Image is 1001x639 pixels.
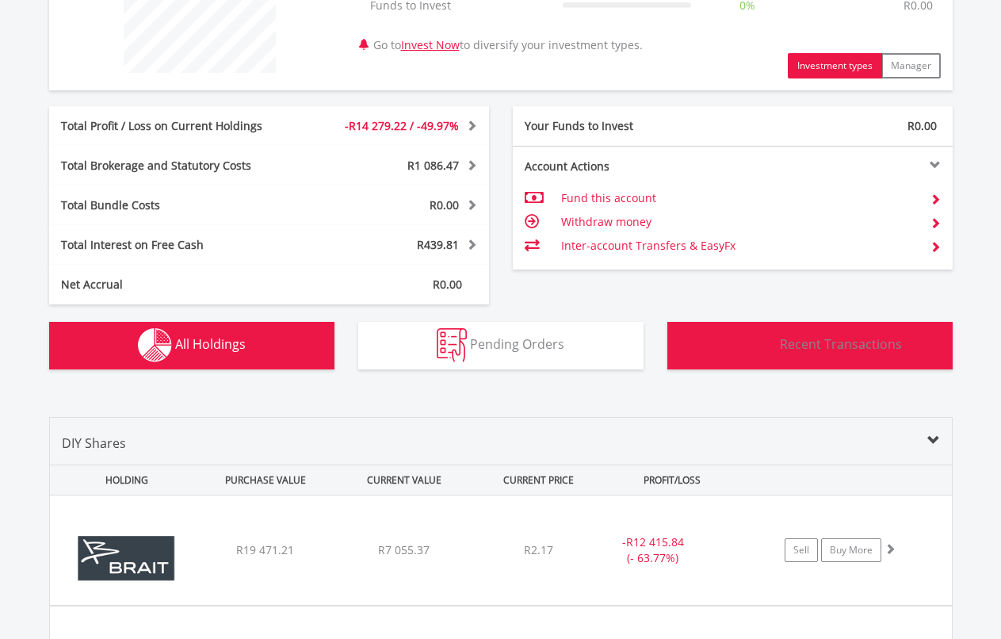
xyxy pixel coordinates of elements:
[605,465,740,495] div: PROFIT/LOSS
[717,328,777,363] img: transactions-zar-wht.png
[561,234,917,258] td: Inter-account Transfers & EasyFx
[780,335,902,353] span: Recent Transactions
[49,237,306,253] div: Total Interest on Free Cash
[513,159,733,174] div: Account Actions
[881,53,941,78] button: Manager
[58,515,194,601] img: EQU.ZA.BAT.png
[401,37,460,52] a: Invest Now
[378,542,430,557] span: R7 055.37
[594,534,713,566] div: - (- 63.77%)
[470,335,564,353] span: Pending Orders
[785,538,818,562] a: Sell
[437,328,467,362] img: pending_instructions-wht.png
[667,322,953,369] button: Recent Transactions
[788,53,882,78] button: Investment types
[626,534,684,549] span: R12 415.84
[49,277,306,293] div: Net Accrual
[337,465,472,495] div: CURRENT VALUE
[345,118,459,133] span: -R14 279.22 / -49.97%
[175,335,246,353] span: All Holdings
[561,186,917,210] td: Fund this account
[430,197,459,212] span: R0.00
[433,277,462,292] span: R0.00
[49,118,306,134] div: Total Profit / Loss on Current Holdings
[51,465,195,495] div: HOLDING
[907,118,937,133] span: R0.00
[62,434,126,452] span: DIY Shares
[198,465,334,495] div: PURCHASE VALUE
[138,328,172,362] img: holdings-wht.png
[417,237,459,252] span: R439.81
[561,210,917,234] td: Withdraw money
[475,465,601,495] div: CURRENT PRICE
[49,322,334,369] button: All Holdings
[358,322,644,369] button: Pending Orders
[407,158,459,173] span: R1 086.47
[49,158,306,174] div: Total Brokerage and Statutory Costs
[821,538,881,562] a: Buy More
[49,197,306,213] div: Total Bundle Costs
[524,542,553,557] span: R2.17
[513,118,733,134] div: Your Funds to Invest
[236,542,294,557] span: R19 471.21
